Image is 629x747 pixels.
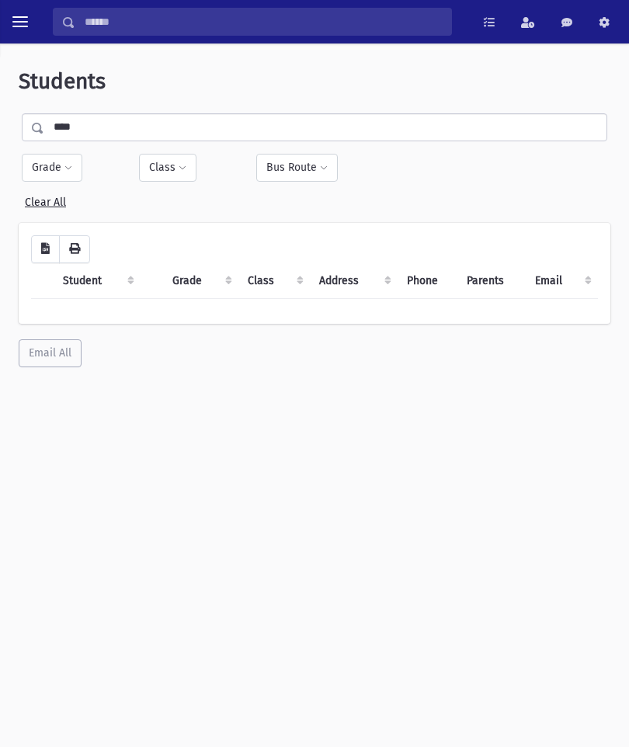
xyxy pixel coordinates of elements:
[54,263,141,299] th: Student
[25,189,66,209] a: Clear All
[22,154,82,182] button: Grade
[526,263,598,299] th: Email
[398,263,458,299] th: Phone
[6,8,34,36] button: toggle menu
[310,263,398,299] th: Address
[19,68,106,94] span: Students
[75,8,451,36] input: Search
[163,263,238,299] th: Grade
[19,339,82,367] button: Email All
[31,235,60,263] button: CSV
[59,235,90,263] button: Print
[256,154,338,182] button: Bus Route
[238,263,310,299] th: Class
[457,263,525,299] th: Parents
[139,154,196,182] button: Class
